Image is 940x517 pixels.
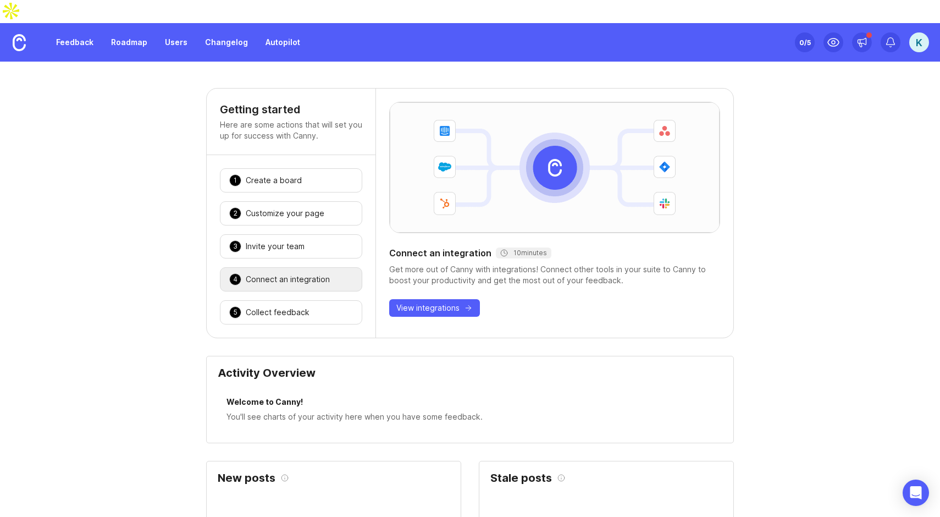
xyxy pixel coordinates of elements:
[218,472,275,483] h2: New posts
[396,302,460,313] span: View integrations
[246,241,305,252] div: Invite your team
[229,240,241,252] div: 3
[229,273,241,285] div: 4
[903,480,929,506] div: Open Intercom Messenger
[198,32,255,52] a: Changelog
[909,32,929,52] button: K
[226,396,714,411] div: Welcome to Canny!
[13,34,26,51] img: Canny Home
[246,208,324,219] div: Customize your page
[500,249,547,257] div: 10 minutes
[49,32,100,52] a: Feedback
[104,32,154,52] a: Roadmap
[246,175,302,186] div: Create a board
[220,119,362,141] p: Here are some actions that will set you up for success with Canny.
[229,207,241,219] div: 2
[389,264,720,286] div: Get more out of Canny with integrations! Connect other tools in your suite to Canny to boost your...
[229,174,241,186] div: 1
[229,306,241,318] div: 5
[490,472,552,483] h2: Stale posts
[799,35,811,50] div: 0 /5
[246,274,330,285] div: Connect an integration
[390,102,720,233] img: Canny integrates with a variety of tools including Salesforce, Intercom, Hubspot, Asana, and Github
[389,246,720,260] div: Connect an integration
[218,367,722,387] div: Activity Overview
[220,102,362,117] h4: Getting started
[795,32,815,52] button: 0/5
[259,32,307,52] a: Autopilot
[158,32,194,52] a: Users
[226,411,714,423] div: You'll see charts of your activity here when you have some feedback.
[246,307,309,318] div: Collect feedback
[389,299,480,317] button: View integrations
